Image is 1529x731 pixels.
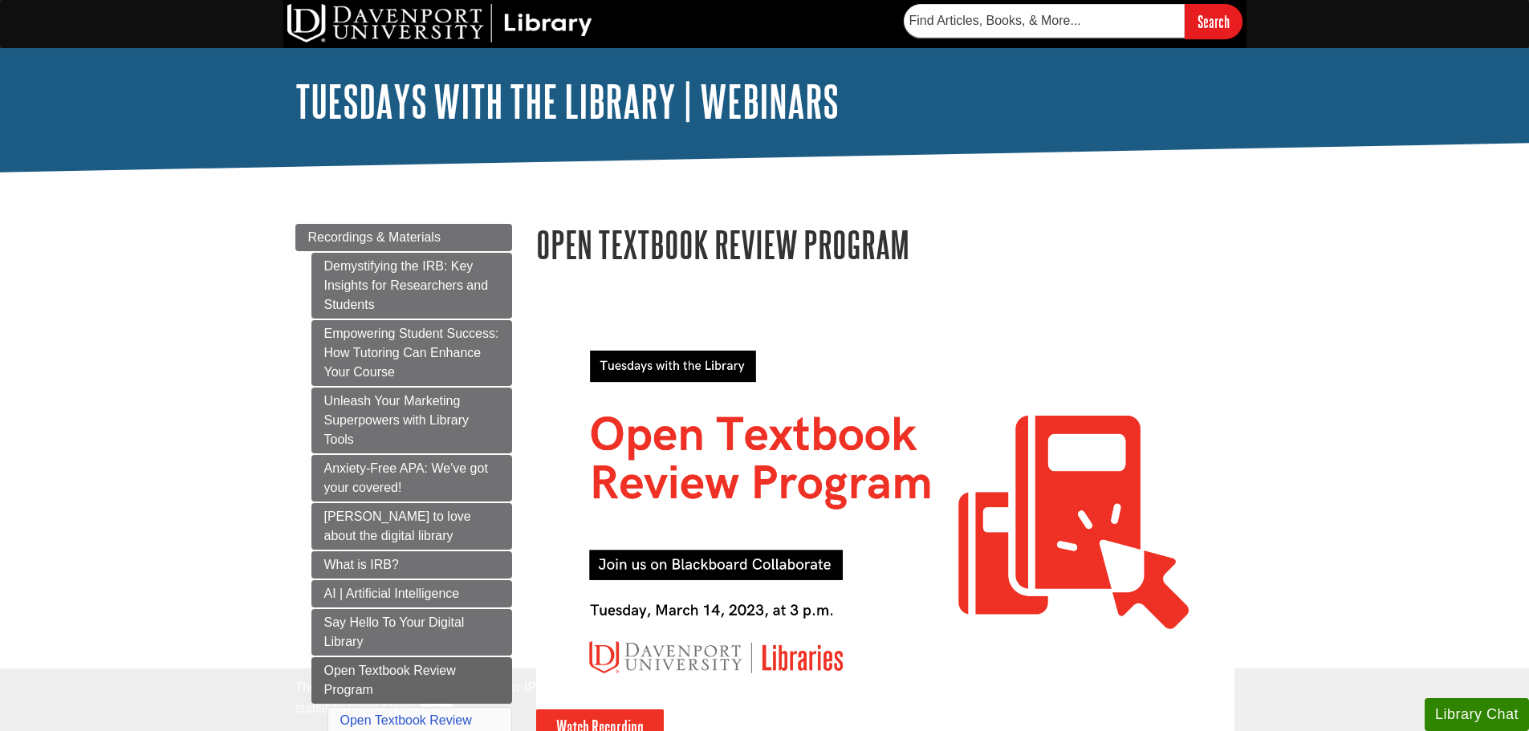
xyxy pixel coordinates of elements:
h1: Open Textbook Review Program [536,224,1234,265]
img: Open Textbook Review Program [536,317,1234,709]
span: Recordings & Materials [308,230,441,244]
a: Say Hello To Your Digital Library [311,609,512,656]
a: [PERSON_NAME] to love about the digital library [311,503,512,550]
img: DU Library [287,4,592,43]
a: AI | Artificial Intelligence [311,580,512,607]
button: Library Chat [1425,698,1529,731]
input: Find Articles, Books, & More... [904,4,1185,38]
a: Tuesdays with the Library | Webinars [295,76,839,126]
input: Search [1185,4,1242,39]
a: Anxiety-Free APA: We've got your covered! [311,455,512,502]
a: What is IRB? [311,551,512,579]
a: Unleash Your Marketing Superpowers with Library Tools [311,388,512,453]
form: Searches DU Library's articles, books, and more [904,4,1242,39]
a: Demystifying the IRB: Key Insights for Researchers and Students [311,253,512,319]
a: Recordings & Materials [295,224,512,251]
a: Empowering Student Success: How Tutoring Can Enhance Your Course [311,320,512,386]
a: Open Textbook Review Program [311,657,512,704]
